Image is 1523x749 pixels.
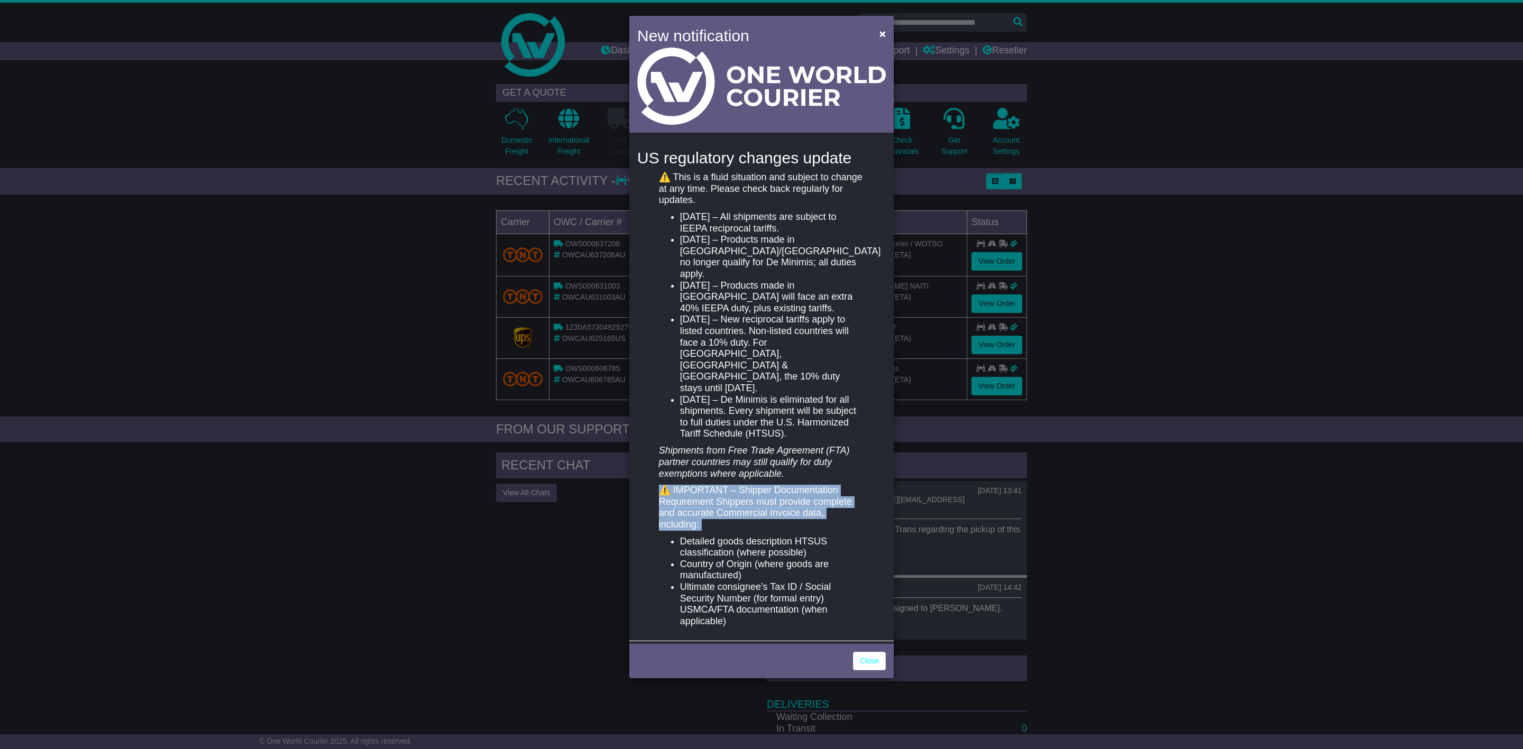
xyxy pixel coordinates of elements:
h4: US regulatory changes update [637,149,886,167]
p: ⚠️ IMPORTANT – Shipper Documentation Requirement Shippers must provide complete and accurate Comm... [659,485,864,530]
em: Shipments from Free Trade Agreement (FTA) partner countries may still qualify for duty exemptions... [659,445,850,478]
button: Close [874,23,891,44]
li: [DATE] – All shipments are subject to IEEPA reciprocal tariffs. [680,211,864,234]
li: Country of Origin (where goods are manufactured) [680,559,864,581]
li: [DATE] – De Minimis is eliminated for all shipments. Every shipment will be subject to full dutie... [680,394,864,440]
li: Detailed goods description HTSUS classification (where possible) [680,536,864,559]
li: [DATE] – Products made in [GEOGRAPHIC_DATA] will face an extra 40% IEEPA duty, plus existing tari... [680,280,864,315]
h4: New notification [637,24,864,48]
p: ⚠️ This is a fluid situation and subject to change at any time. Please check back regularly for u... [659,172,864,206]
a: Close [853,652,886,670]
li: [DATE] – Products made in [GEOGRAPHIC_DATA]/[GEOGRAPHIC_DATA] no longer qualify for De Minimis; a... [680,234,864,280]
span: × [879,27,886,40]
li: Ultimate consignee’s Tax ID / Social Security Number (for formal entry) USMCA/FTA documentation (... [680,581,864,627]
li: [DATE] – New reciprocal tariffs apply to listed countries. Non-listed countries will face a 10% d... [680,314,864,394]
img: Light [637,48,886,125]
